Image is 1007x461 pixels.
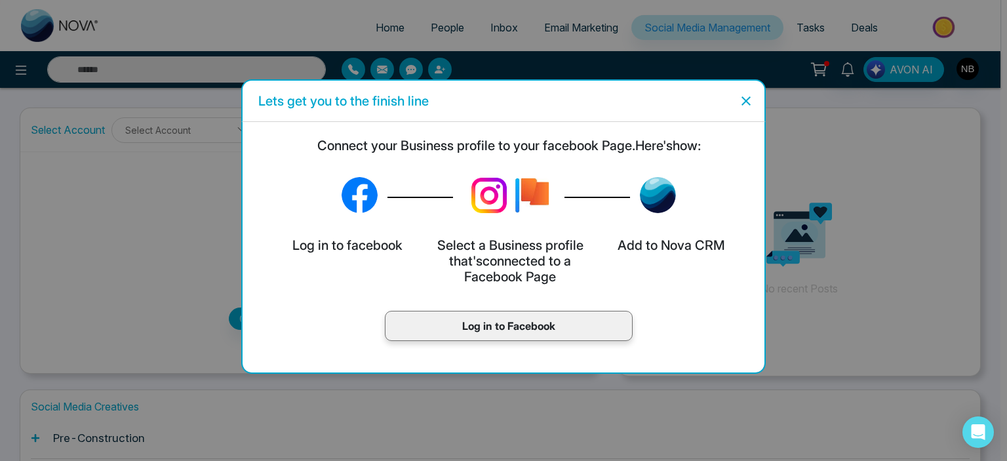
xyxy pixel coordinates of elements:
img: Lead Flow [463,169,515,222]
h5: Add to Nova CRM [615,237,728,253]
p: Log in to Facebook [399,318,619,334]
img: Lead Flow [509,172,555,218]
img: Lead Flow [342,177,378,213]
h5: Connect your Business profile to your facebook Page. Here's how: [253,138,764,153]
h5: Log in to facebook [290,237,405,253]
h5: Lets get you to the finish line [258,91,429,111]
button: Close [733,90,754,111]
h5: Select a Business profile that's connected to a Facebook Page [435,237,586,285]
img: Lead Flow [640,177,676,213]
div: Open Intercom Messenger [962,416,994,448]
